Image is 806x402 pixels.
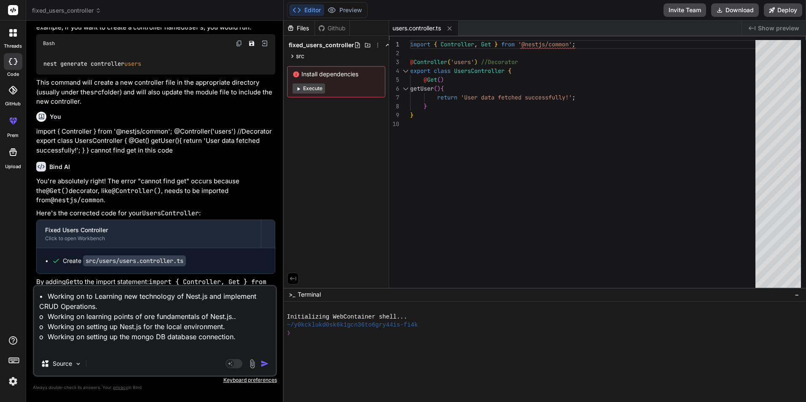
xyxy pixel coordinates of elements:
button: Deploy [764,3,802,17]
button: Editor [289,4,324,16]
span: } [410,111,414,119]
span: { [508,67,511,75]
span: Get [427,76,437,83]
span: ( [434,85,437,92]
span: fixed_users_controller [32,6,101,15]
span: Show preview [758,24,799,32]
button: Preview [324,4,365,16]
p: Keyboard preferences [33,377,277,383]
img: settings [6,374,20,389]
img: copy [236,40,242,47]
label: Upload [5,163,21,170]
div: Fixed Users Controller [45,226,253,234]
span: >_ [289,290,295,299]
span: UsersController [454,67,505,75]
span: Install dependencies [293,70,380,78]
button: Fixed Users ControllerClick to open Workbench [37,220,261,248]
span: { [441,85,444,92]
span: '@nestjs/common' [518,40,572,48]
p: This command will create a new controller file in the appropriate directory (usually under the fo... [36,78,275,107]
span: Initializing WebContainer shell... [287,313,407,321]
span: ❯ [287,329,291,337]
span: Controller [414,58,447,66]
span: //Decorator [481,58,518,66]
span: 'users' [451,58,474,66]
span: Terminal [298,290,321,299]
span: , [474,40,478,48]
div: Github [315,24,349,32]
div: 9 [389,111,399,120]
span: ; [572,94,575,101]
span: Controller [441,40,474,48]
code: @nestjs/common [51,196,104,204]
h6: You [50,113,61,121]
div: 7 [389,93,399,102]
span: ( [447,58,451,66]
img: icon [261,359,269,368]
span: users.controller.ts [392,24,441,32]
textarea: • Working on to Learning new technology of Nest.js and implement CRUD Operations. o Working on le... [34,286,276,352]
span: fixed_users_controller [289,41,354,49]
label: code [7,71,19,78]
div: 5 [389,75,399,84]
p: Source [53,359,72,368]
span: return [437,94,457,101]
code: src/users/users.controller.ts [83,255,186,266]
code: @Get() [46,187,69,195]
code: @Controller() [112,187,161,195]
span: ~/y0kcklukd0sk6k1gcn36to6gry44is-fi4k [287,321,418,329]
span: class [434,67,451,75]
div: Click to collapse the range. [400,67,411,75]
div: 10 [389,120,399,129]
span: ) [474,58,478,66]
button: Execute [293,83,325,94]
div: Files [284,24,314,32]
span: } [494,40,498,48]
span: src [296,52,304,60]
code: UsersController [142,209,199,217]
div: Click to open Workbench [45,235,253,242]
p: You're absolutely right! The error "cannot find get" occurs because the decorator, like , needs t... [36,177,275,205]
span: getUser [410,85,434,92]
code: src [90,88,102,96]
h6: Bind AI [49,163,70,171]
button: − [793,288,801,301]
div: Click to collapse the range. [400,84,411,93]
span: @ [410,58,414,66]
label: prem [7,132,19,139]
span: Get [481,40,491,48]
div: 6 [389,84,399,93]
button: Invite Team [664,3,706,17]
span: @ [424,76,427,83]
p: By adding to the import statement: , your NestJS application will recognize the decorator, and th... [36,277,275,306]
span: ( [437,76,441,83]
span: } [424,102,427,110]
div: 3 [389,58,399,67]
code: users [185,23,204,32]
span: 'User data fetched successfully!' [461,94,572,101]
img: Pick Models [75,360,82,367]
img: attachment [247,359,257,369]
button: Save file [246,38,258,49]
button: Download [711,3,759,17]
span: users [124,60,141,67]
span: Bash [43,40,55,47]
span: ) [437,85,441,92]
span: privacy [113,385,128,390]
span: ) [441,76,444,83]
span: export [410,67,430,75]
span: import [410,40,430,48]
p: import { Controller } from '@nestjs/common'; @Controller('users') //Decorator export class UsersC... [36,127,275,155]
label: threads [4,43,22,50]
code: import { Controller, Get } from '@nestjs/common'; [36,278,270,296]
div: 8 [389,102,399,111]
span: { [434,40,437,48]
p: Always double-check its answers. Your in Bind [33,383,277,391]
div: 4 [389,67,399,75]
img: Open in Browser [261,40,269,47]
span: ; [572,40,575,48]
span: from [501,40,515,48]
p: Here's the corrected code for your : [36,209,275,218]
code: Get [66,278,77,286]
div: 2 [389,49,399,58]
